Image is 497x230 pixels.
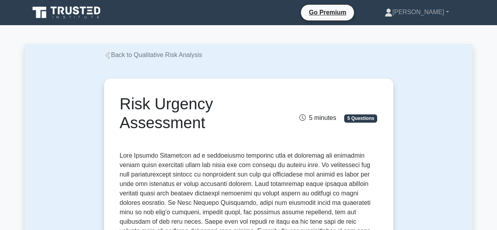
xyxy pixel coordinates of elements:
a: Go Premium [304,7,351,17]
a: Back to Qualitative Risk Analysis [104,52,202,58]
span: 5 Questions [344,114,377,122]
h1: Risk Urgency Assessment [120,94,288,132]
span: 5 minutes [299,114,336,121]
a: [PERSON_NAME] [366,4,468,20]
